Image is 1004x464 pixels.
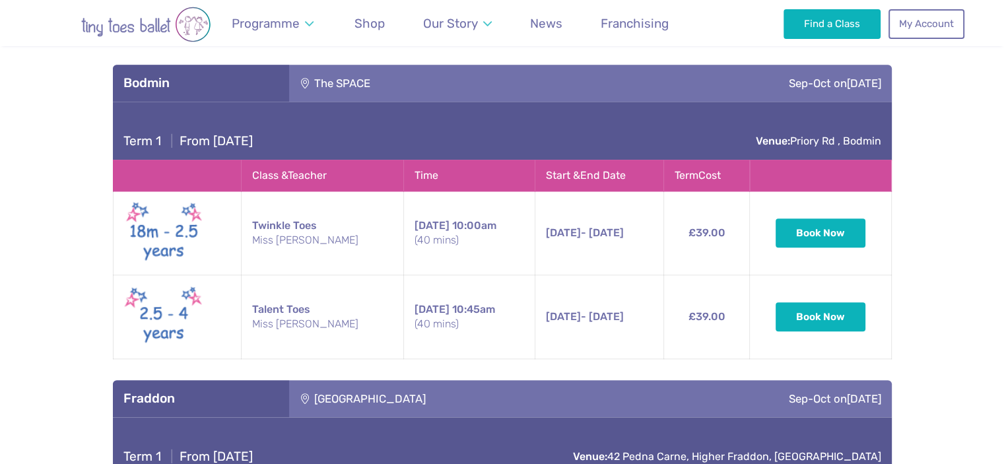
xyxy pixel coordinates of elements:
[573,450,607,463] strong: Venue:
[403,191,535,275] td: 10:00am
[289,65,559,102] div: The SPACE
[123,449,161,464] span: Term 1
[349,8,391,39] a: Shop
[289,380,630,417] div: [GEOGRAPHIC_DATA]
[663,275,750,359] td: £39.00
[403,160,535,191] th: Time
[252,233,393,248] small: Miss [PERSON_NAME]
[784,9,881,38] a: Find a Class
[123,133,161,149] span: Term 1
[124,283,203,350] img: Talent toes New (May 2025)
[573,450,881,463] a: Venue:42 Pedna Carne, Higher Fraddon, [GEOGRAPHIC_DATA]
[535,160,663,191] th: Start & End Date
[776,218,865,248] button: Book Now
[415,233,524,248] small: (40 mins)
[123,75,279,91] h3: Bodmin
[123,391,279,407] h3: Fraddon
[423,16,478,31] span: Our Story
[124,199,203,267] img: Twinkle toes New (May 2025)
[546,226,624,239] span: - [DATE]
[403,275,535,359] td: 10:45am
[847,77,881,90] span: [DATE]
[40,7,251,42] img: tiny toes ballet
[241,160,403,191] th: Class & Teacher
[595,8,675,39] a: Franchising
[164,449,180,464] span: |
[847,392,881,405] span: [DATE]
[232,16,300,31] span: Programme
[123,133,253,149] h4: From [DATE]
[241,275,403,359] td: Talent Toes
[415,303,450,315] span: [DATE]
[559,65,892,102] div: Sep-Oct on
[546,310,624,323] span: - [DATE]
[601,16,669,31] span: Franchising
[415,219,450,232] span: [DATE]
[252,317,393,331] small: Miss [PERSON_NAME]
[164,133,180,149] span: |
[546,310,581,323] span: [DATE]
[524,8,569,39] a: News
[546,226,581,239] span: [DATE]
[354,16,385,31] span: Shop
[415,317,524,331] small: (40 mins)
[663,160,750,191] th: Term Cost
[663,191,750,275] td: £39.00
[630,380,892,417] div: Sep-Oct on
[756,135,881,147] a: Venue:Priory Rd , Bodmin
[226,8,320,39] a: Programme
[417,8,498,39] a: Our Story
[530,16,562,31] span: News
[756,135,790,147] strong: Venue:
[776,302,865,331] button: Book Now
[888,9,964,38] a: My Account
[241,191,403,275] td: Twinkle Toes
